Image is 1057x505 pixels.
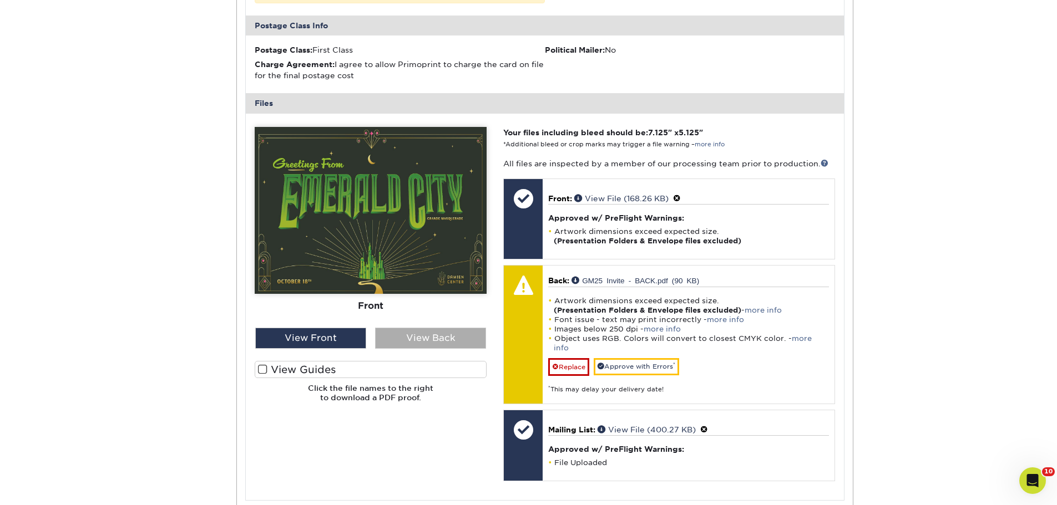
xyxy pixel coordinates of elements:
strong: Political Mailer: [545,45,605,54]
strong: Postage Class: [255,45,312,54]
li: Artwork dimensions exceed expected size. - [548,296,828,315]
label: View Guides [255,361,487,378]
h4: Approved w/ PreFlight Warnings: [548,213,828,222]
strong: (Presentation Folders & Envelope files excluded) [554,237,741,245]
li: No [545,44,835,55]
strong: (Presentation Folders & Envelope files excluded) [554,306,741,314]
a: more info [695,141,725,148]
strong: Your files including bleed should be: " x " [503,128,703,137]
li: File Uploaded [548,458,828,467]
a: more info [707,315,744,324]
a: more info [745,306,782,314]
iframe: Google Customer Reviews [3,471,94,501]
li: I agree to allow Primoprint to charge the card on file for the final postage cost [255,59,545,81]
a: View File (400.27 KB) [598,425,696,434]
div: View Back [375,328,486,349]
strong: Charge Agreement: [255,60,335,69]
a: View File (168.26 KB) [574,194,669,203]
span: 7.125 [648,128,668,137]
a: GM25 Invite - BACK.pdf (90 KB) [572,276,699,284]
a: more info [644,325,681,333]
a: Replace [548,358,589,376]
li: Images below 250 dpi - [548,324,828,334]
li: First Class [255,44,545,55]
li: Artwork dimensions exceed expected size. [548,227,828,246]
a: more info [554,334,812,352]
h4: Approved w/ PreFlight Warnings: [548,445,828,453]
a: Approve with Errors* [594,358,679,375]
div: Postage Class Info [246,16,844,35]
div: This may delay your delivery date! [548,376,828,394]
small: *Additional bleed or crop marks may trigger a file warning – [503,141,725,148]
div: View Front [255,328,366,349]
li: Object uses RGB. Colors will convert to closest CMYK color. - [548,334,828,353]
p: All files are inspected by a member of our processing team prior to production. [503,158,835,169]
div: Files [246,93,844,113]
span: 5.125 [679,128,699,137]
iframe: Intercom live chat [1019,467,1046,494]
div: Front [255,293,487,318]
span: Back: [548,276,569,285]
span: 10 [1042,467,1055,476]
span: Front: [548,194,572,203]
span: Mailing List: [548,425,595,434]
li: Font issue - text may print incorrectly - [548,315,828,324]
h6: Click the file names to the right to download a PDF proof. [255,384,487,411]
